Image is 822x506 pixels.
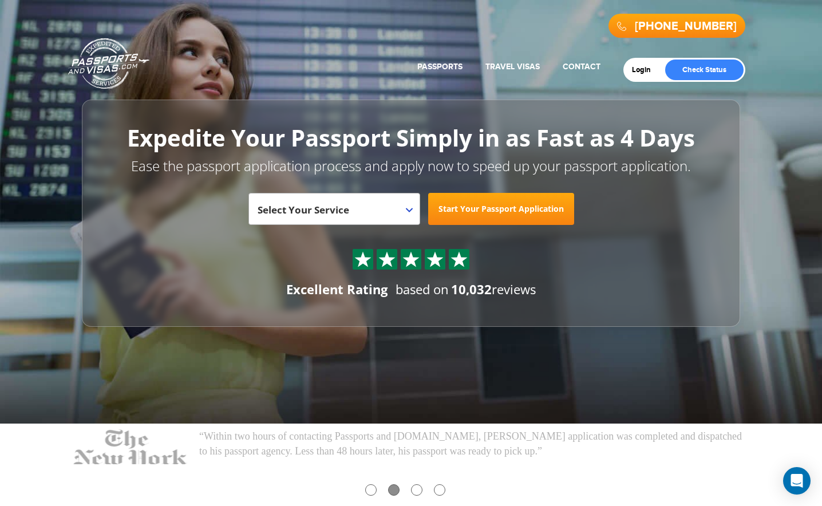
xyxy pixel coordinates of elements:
a: Passports [417,62,463,72]
img: Sprite St [402,251,420,268]
div: Open Intercom Messenger [783,467,811,495]
a: Contact [563,62,600,72]
img: Sprite St [450,251,468,268]
a: Travel Visas [485,62,540,72]
a: Check Status [665,60,744,80]
span: Select Your Service [258,203,349,216]
a: Login [632,65,659,74]
div: Excellent Rating [286,280,388,298]
img: Sprite St [426,251,444,268]
h1: Expedite Your Passport Simply in as Fast as 4 Days [108,125,714,151]
img: Sprite St [354,251,372,268]
strong: 10,032 [451,280,492,298]
a: [PHONE_NUMBER] [635,19,737,33]
img: Sprite St [378,251,396,268]
img: NY-Times [73,429,188,487]
span: Select Your Service [248,193,420,225]
p: “Within two hours of contacting Passports and [DOMAIN_NAME], [PERSON_NAME] application was comple... [199,429,749,458]
p: Ease the passport application process and apply now to speed up your passport application. [108,156,714,176]
a: Start Your Passport Application [428,193,574,225]
span: reviews [451,280,536,298]
span: based on [396,280,449,298]
a: Passports & [DOMAIN_NAME] [68,38,149,89]
span: Select Your Service [258,197,408,230]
